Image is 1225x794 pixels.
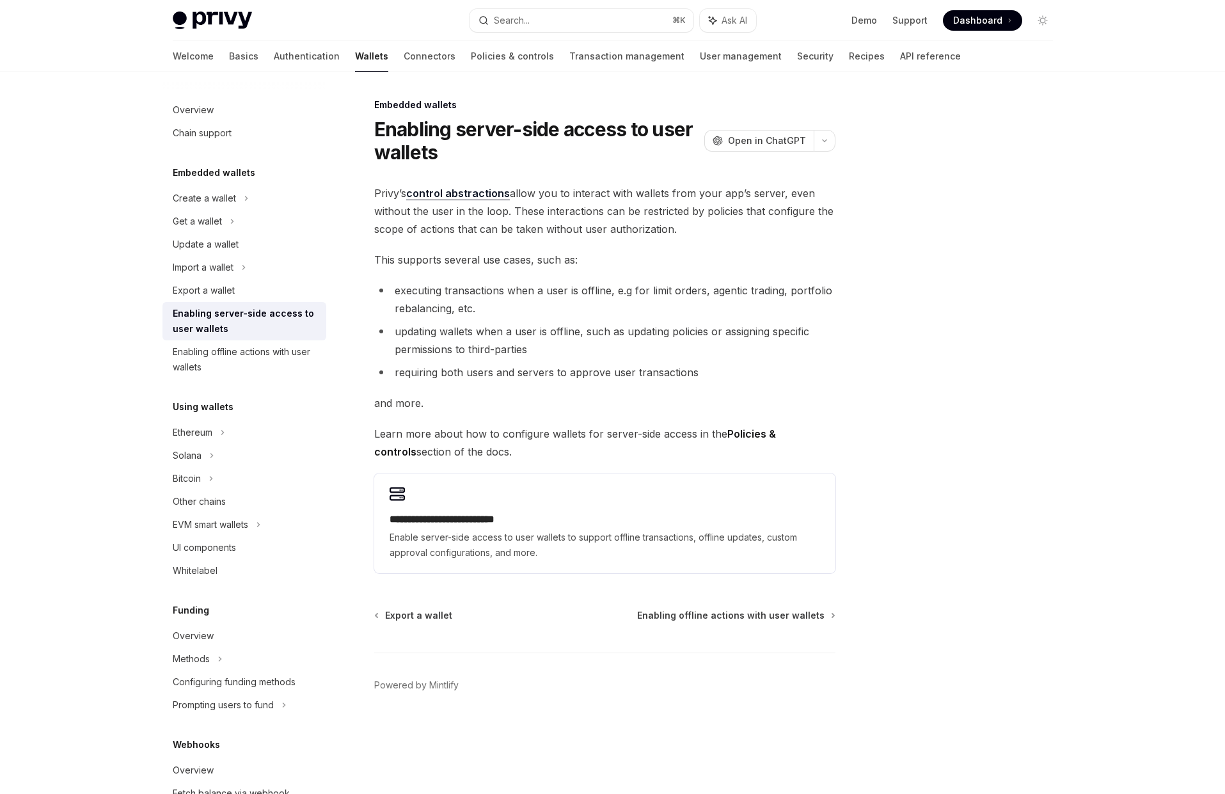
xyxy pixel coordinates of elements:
[173,763,214,778] div: Overview
[162,624,326,647] a: Overview
[162,759,326,782] a: Overview
[375,609,452,622] a: Export a wallet
[385,609,452,622] span: Export a wallet
[374,425,835,461] span: Learn more about how to configure wallets for server-side access in the section of the docs.
[173,494,226,509] div: Other chains
[406,187,510,200] a: control abstractions
[162,490,326,513] a: Other chains
[173,737,220,752] h5: Webhooks
[229,41,258,72] a: Basics
[953,14,1002,27] span: Dashboard
[374,363,835,381] li: requiring both users and servers to approve user transactions
[173,697,274,713] div: Prompting users to fund
[173,12,252,29] img: light logo
[162,302,326,340] a: Enabling server-side access to user wallets
[173,425,212,440] div: Ethereum
[162,279,326,302] a: Export a wallet
[943,10,1022,31] a: Dashboard
[1032,10,1053,31] button: Toggle dark mode
[700,9,756,32] button: Ask AI
[722,14,747,27] span: Ask AI
[173,628,214,644] div: Overview
[374,282,835,317] li: executing transactions when a user is offline, e.g for limit orders, agentic trading, portfolio r...
[173,448,202,463] div: Solana
[173,674,296,690] div: Configuring funding methods
[173,399,233,415] h5: Using wallets
[173,517,248,532] div: EVM smart wallets
[700,41,782,72] a: User management
[162,99,326,122] a: Overview
[637,609,834,622] a: Enabling offline actions with user wallets
[162,340,326,379] a: Enabling offline actions with user wallets
[162,122,326,145] a: Chain support
[900,41,961,72] a: API reference
[494,13,530,28] div: Search...
[162,233,326,256] a: Update a wallet
[173,283,235,298] div: Export a wallet
[404,41,455,72] a: Connectors
[374,118,699,164] h1: Enabling server-side access to user wallets
[355,41,388,72] a: Wallets
[173,102,214,118] div: Overview
[374,184,835,238] span: Privy’s allow you to interact with wallets from your app’s server, even without the user in the l...
[173,165,255,180] h5: Embedded wallets
[173,306,319,337] div: Enabling server-side access to user wallets
[470,9,693,32] button: Search...⌘K
[173,563,217,578] div: Whitelabel
[471,41,554,72] a: Policies & controls
[728,134,806,147] span: Open in ChatGPT
[173,237,239,252] div: Update a wallet
[173,603,209,618] h5: Funding
[173,344,319,375] div: Enabling offline actions with user wallets
[797,41,834,72] a: Security
[173,651,210,667] div: Methods
[173,471,201,486] div: Bitcoin
[569,41,684,72] a: Transaction management
[162,559,326,582] a: Whitelabel
[374,251,835,269] span: This supports several use cases, such as:
[704,130,814,152] button: Open in ChatGPT
[672,15,686,26] span: ⌘ K
[173,214,222,229] div: Get a wallet
[849,41,885,72] a: Recipes
[390,530,820,560] span: Enable server-side access to user wallets to support offline transactions, offline updates, custo...
[374,99,835,111] div: Embedded wallets
[374,322,835,358] li: updating wallets when a user is offline, such as updating policies or assigning specific permissi...
[162,671,326,694] a: Configuring funding methods
[637,609,825,622] span: Enabling offline actions with user wallets
[162,536,326,559] a: UI components
[173,125,232,141] div: Chain support
[851,14,877,27] a: Demo
[274,41,340,72] a: Authentication
[892,14,928,27] a: Support
[173,260,233,275] div: Import a wallet
[374,394,835,412] span: and more.
[374,679,459,692] a: Powered by Mintlify
[173,540,236,555] div: UI components
[173,191,236,206] div: Create a wallet
[173,41,214,72] a: Welcome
